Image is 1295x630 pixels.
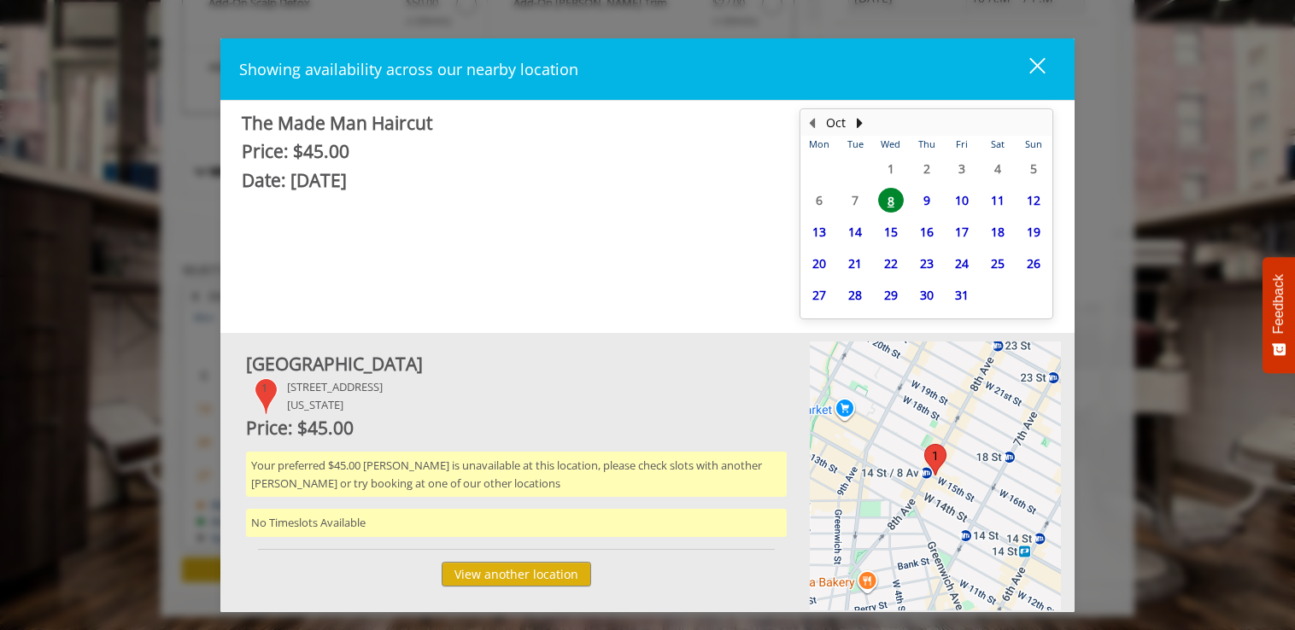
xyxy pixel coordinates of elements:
td: Select day10 [945,184,981,216]
td: Select day17 [945,216,981,248]
span: 27 [806,283,832,307]
span: 30 [914,283,940,307]
td: Select day15 [873,216,909,248]
button: close dialog [998,51,1056,86]
div: The Made Man Haircut [242,109,774,138]
td: Select day16 [909,216,945,248]
span: 22 [878,251,904,276]
span: Feedback [1271,274,1286,334]
button: Feedback - Show survey [1263,257,1295,373]
td: Select day20 [801,248,837,279]
span: 29 [878,283,904,307]
span: 18 [985,219,1011,244]
div: Date: [DATE] [242,166,774,195]
td: Select day13 [801,216,837,248]
div: Your preferred $45.00 [PERSON_NAME] is unavailable at this location, please check slots with anot... [246,452,787,498]
td: Select day21 [837,248,873,279]
th: Thu [909,136,945,153]
span: 19 [1021,219,1046,244]
td: Select day25 [980,248,1016,279]
td: Select day22 [873,248,909,279]
span: 23 [914,251,940,276]
td: Select day31 [945,279,981,311]
td: Select day12 [1016,184,1052,216]
td: Select day27 [801,279,837,311]
th: Sat [980,136,1016,153]
div: Price: $45.00 [246,414,787,443]
td: Select day29 [873,279,909,311]
td: Select day26 [1016,248,1052,279]
span: 11 [985,188,1011,213]
div: 1 [924,444,946,475]
span: 9 [914,188,940,213]
button: Previous Month [805,114,818,132]
td: Select day30 [909,279,945,311]
span: 31 [949,283,975,307]
th: Wed [873,136,909,153]
span: 25 [985,251,1011,276]
div: Price: $45.00 [242,137,774,166]
td: Select day18 [980,216,1016,248]
span: 15 [878,219,904,244]
td: Select day14 [837,216,873,248]
span: 17 [949,219,975,244]
span: 24 [949,251,975,276]
td: Select day11 [980,184,1016,216]
div: [GEOGRAPHIC_DATA] [246,350,787,379]
th: Mon [801,136,837,153]
td: Select day28 [837,279,873,311]
span: 8 [878,188,904,213]
td: Select day9 [909,184,945,216]
button: Oct [826,114,846,132]
span: 28 [842,283,868,307]
td: Select day8 [873,184,909,216]
span: Showing availability across our nearby location [239,59,578,79]
div: close dialog [1010,56,1044,82]
td: Select day19 [1016,216,1052,248]
td: Select day24 [945,248,981,279]
td: Select day23 [909,248,945,279]
span: 12 [1021,188,1046,213]
span: 21 [842,251,868,276]
span: 16 [914,219,940,244]
span: 20 [806,251,832,276]
span: 10 [949,188,975,213]
th: Fri [945,136,981,153]
th: Tue [837,136,873,153]
div: [STREET_ADDRESS] [US_STATE] [287,378,383,414]
button: View another location [442,562,591,586]
th: Sun [1016,136,1052,153]
span: 26 [1021,251,1046,276]
div: 1 [255,378,278,414]
span: 13 [806,219,832,244]
span: 14 [842,219,868,244]
div: No Timeslots Available [246,509,787,537]
button: Next Month [853,114,866,132]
